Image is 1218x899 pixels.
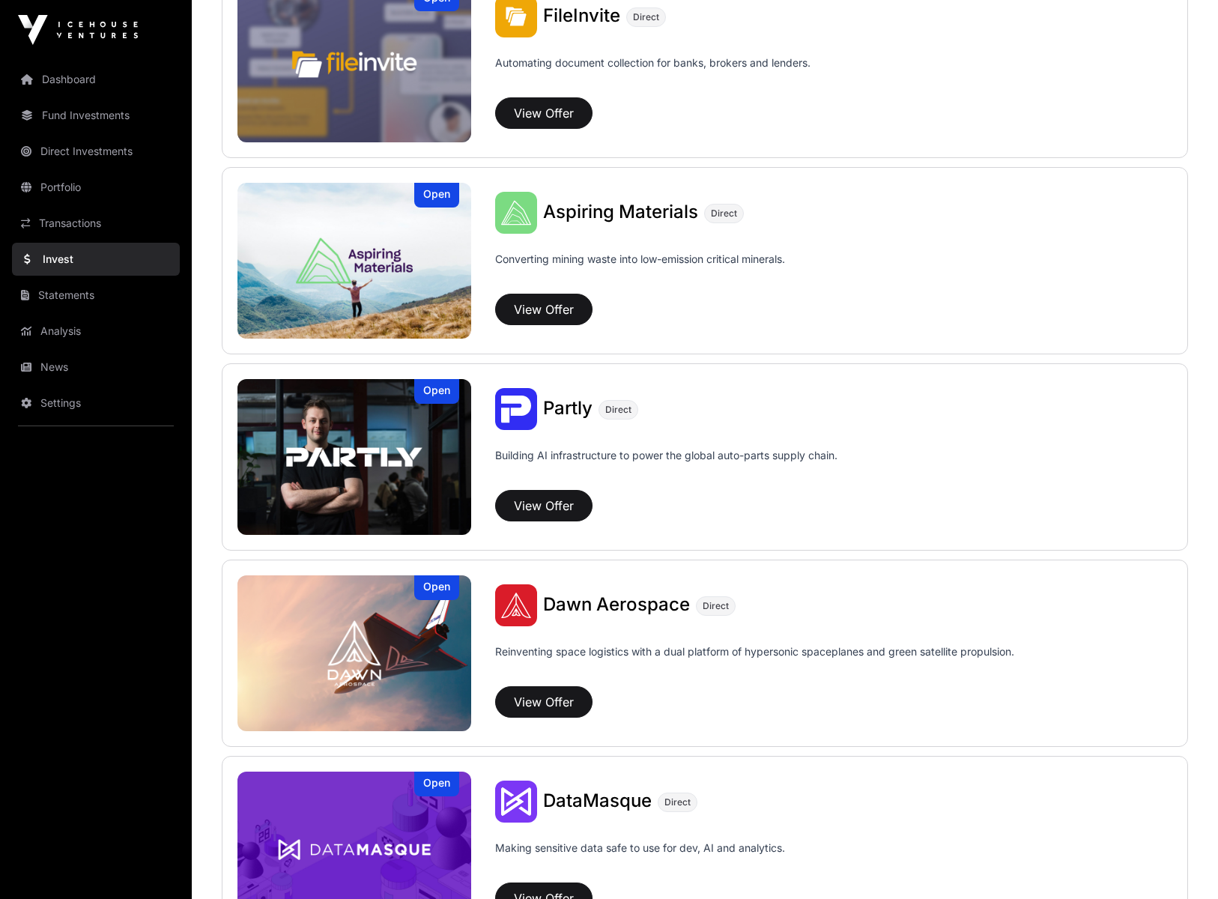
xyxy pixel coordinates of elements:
span: Partly [543,397,593,419]
a: Fund Investments [12,99,180,132]
iframe: Chat Widget [1143,827,1218,899]
img: Aspiring Materials [495,192,537,234]
button: View Offer [495,686,593,718]
a: Settings [12,387,180,420]
span: Direct [664,796,691,808]
button: View Offer [495,97,593,129]
button: View Offer [495,294,593,325]
img: Dawn Aerospace [237,575,471,731]
img: Aspiring Materials [237,183,471,339]
span: Dawn Aerospace [543,593,690,615]
a: Analysis [12,315,180,348]
img: Dawn Aerospace [495,584,537,626]
div: Open [414,379,459,404]
a: Dashboard [12,63,180,96]
span: Direct [633,11,659,23]
a: Dawn AerospaceOpen [237,575,471,731]
span: Direct [711,208,737,220]
span: Aspiring Materials [543,201,698,223]
a: DataMasque [543,792,652,811]
img: DataMasque [495,781,537,823]
span: Direct [605,404,631,416]
a: PartlyOpen [237,379,471,535]
div: Open [414,575,459,600]
img: Partly [495,388,537,430]
p: Reinventing space logistics with a dual platform of hypersonic spaceplanes and green satellite pr... [495,644,1014,680]
img: Icehouse Ventures Logo [18,15,138,45]
a: Portfolio [12,171,180,204]
a: Aspiring MaterialsOpen [237,183,471,339]
span: FileInvite [543,4,620,26]
a: FileInvite [543,7,620,26]
p: Building AI infrastructure to power the global auto-parts supply chain. [495,448,837,484]
a: Aspiring Materials [543,203,698,223]
a: Invest [12,243,180,276]
div: Open [414,772,459,796]
p: Making sensitive data safe to use for dev, AI and analytics. [495,841,785,877]
a: Direct Investments [12,135,180,168]
img: Partly [237,379,471,535]
a: Transactions [12,207,180,240]
a: Partly [543,399,593,419]
p: Converting mining waste into low-emission critical minerals. [495,252,785,288]
a: Dawn Aerospace [543,596,690,615]
button: View Offer [495,490,593,521]
div: Open [414,183,459,208]
a: Statements [12,279,180,312]
span: Direct [703,600,729,612]
a: News [12,351,180,384]
p: Automating document collection for banks, brokers and lenders. [495,55,811,91]
span: DataMasque [543,790,652,811]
